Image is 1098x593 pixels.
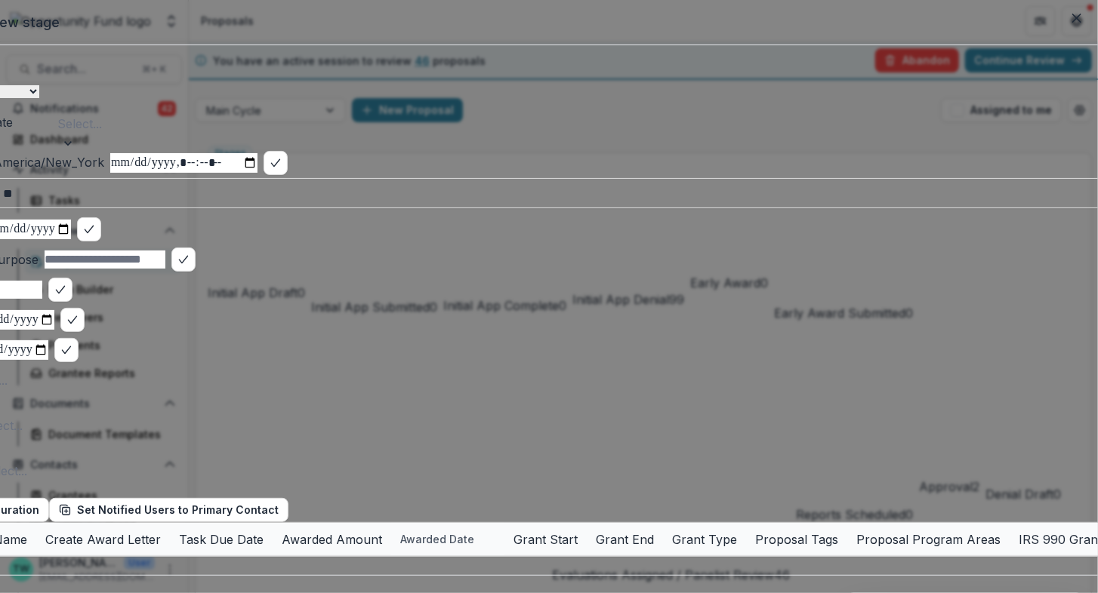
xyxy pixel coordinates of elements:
[504,530,587,548] div: Grant Start
[504,523,587,555] div: Grant Start
[587,523,663,555] div: Grant End
[170,523,273,555] div: Task Due Date
[36,523,170,555] div: Create Award Letter
[54,338,79,362] button: bulk-confirm-option
[49,498,288,522] button: Set Notified Users to Primary Contact
[77,217,101,241] button: bulk-confirm-option
[847,523,1010,555] div: Proposal Program Areas
[663,523,746,555] div: Grant Type
[746,530,847,548] div: Proposal Tags
[170,530,273,548] div: Task Due Date
[273,523,391,555] div: Awarded Amount
[587,530,663,548] div: Grant End
[746,523,847,555] div: Proposal Tags
[171,247,196,272] button: bulk-confirm-option
[264,151,288,175] button: bulk-confirm-option
[273,530,391,548] div: Awarded Amount
[60,308,85,332] button: bulk-confirm-option
[36,530,170,548] div: Create Award Letter
[391,531,483,547] div: Awarded Date
[48,278,72,302] button: bulk-confirm-option
[663,530,746,548] div: Grant Type
[391,523,504,555] div: Awarded Date
[1065,6,1089,30] button: Close
[847,530,1010,548] div: Proposal Program Areas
